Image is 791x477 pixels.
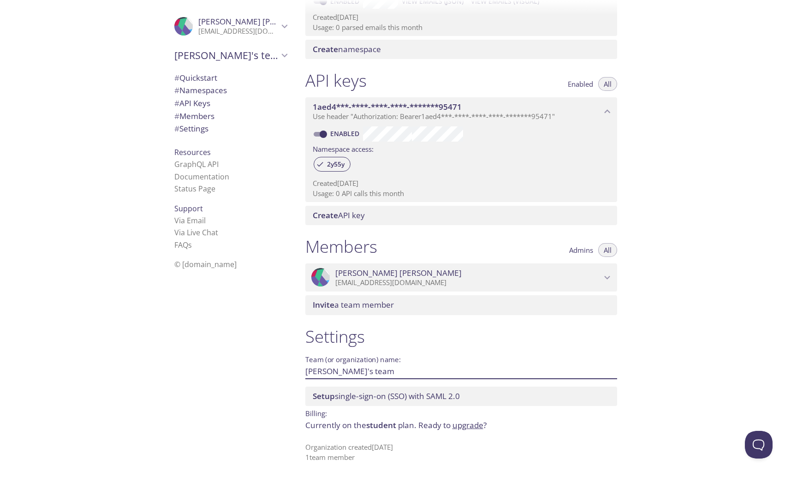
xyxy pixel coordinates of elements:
[305,236,377,257] h1: Members
[313,210,365,221] span: API key
[305,40,617,59] div: Create namespace
[313,44,381,54] span: namespace
[174,123,208,134] span: Settings
[198,16,325,27] span: [PERSON_NAME] [PERSON_NAME]
[174,111,214,121] span: Members
[313,189,610,198] p: Usage: 0 API calls this month
[313,299,394,310] span: a team member
[174,85,179,95] span: #
[174,147,211,157] span: Resources
[167,11,294,42] div: Antoni Suchodolski
[174,111,179,121] span: #
[305,442,617,462] p: Organization created [DATE] 1 team member
[313,12,610,22] p: Created [DATE]
[313,179,610,188] p: Created [DATE]
[745,431,773,459] iframe: Help Scout Beacon - Open
[174,259,237,269] span: © [DOMAIN_NAME]
[174,85,227,95] span: Namespaces
[167,84,294,97] div: Namespaces
[313,391,460,401] span: single-sign-on (SSO) with SAML 2.0
[174,123,179,134] span: #
[174,159,219,169] a: GraphQL API
[167,72,294,84] div: Quickstart
[174,184,215,194] a: Status Page
[174,227,218,238] a: Via Live Chat
[452,420,483,430] a: upgrade
[167,43,294,67] div: Antoni's team
[305,263,617,292] div: Antoni Suchodolski
[174,72,217,83] span: Quickstart
[167,122,294,135] div: Team Settings
[305,206,617,225] div: Create API Key
[305,70,367,91] h1: API keys
[313,23,610,32] p: Usage: 0 parsed emails this month
[598,243,617,257] button: All
[562,77,599,91] button: Enabled
[167,97,294,110] div: API Keys
[313,210,338,221] span: Create
[305,295,617,315] div: Invite a team member
[174,98,210,108] span: API Keys
[314,157,351,172] div: 2y55y
[329,129,363,138] a: Enabled
[305,356,401,363] label: Team (or organization) name:
[305,387,617,406] div: Setup SSO
[305,406,617,419] p: Billing:
[366,420,396,430] span: student
[564,243,599,257] button: Admins
[174,72,179,83] span: #
[198,27,279,36] p: [EMAIL_ADDRESS][DOMAIN_NAME]
[174,203,203,214] span: Support
[418,420,487,430] span: Ready to ?
[174,240,192,250] a: FAQ
[174,172,229,182] a: Documentation
[598,77,617,91] button: All
[313,391,335,401] span: Setup
[167,110,294,123] div: Members
[188,240,192,250] span: s
[305,326,617,347] h1: Settings
[174,98,179,108] span: #
[335,278,601,287] p: [EMAIL_ADDRESS][DOMAIN_NAME]
[313,299,334,310] span: Invite
[305,419,617,431] p: Currently on the plan.
[174,215,206,226] a: Via Email
[335,268,462,278] span: [PERSON_NAME] [PERSON_NAME]
[174,49,279,62] span: [PERSON_NAME]'s team
[313,44,338,54] span: Create
[313,142,374,155] label: Namespace access:
[321,160,350,168] span: 2y55y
